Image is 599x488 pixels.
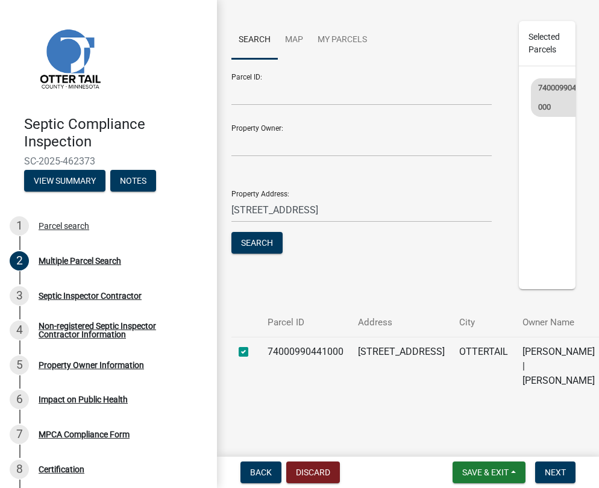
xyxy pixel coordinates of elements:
div: 3 [10,286,29,305]
div: 1 [10,216,29,236]
div: Non-registered Septic Inspector Contractor Information [39,322,198,339]
a: Map [278,21,310,60]
div: Multiple Parcel Search [39,257,121,265]
button: Search [231,232,283,254]
td: OTTERTAIL [452,337,515,395]
button: View Summary [24,170,105,192]
button: Next [535,461,575,483]
th: City [452,308,515,337]
wm-modal-confirm: Summary [24,177,105,186]
div: 4 [10,321,29,340]
div: Septic Inspector Contractor [39,292,142,300]
div: Property Owner Information [39,361,144,369]
button: Discard [286,461,340,483]
td: 74000990441000 [260,337,351,395]
span: Back [250,468,272,477]
th: Parcel ID [260,308,351,337]
button: Save & Exit [453,461,525,483]
a: My Parcels [310,21,374,60]
span: Save & Exit [462,468,509,477]
span: Next [545,468,566,477]
div: Parcel search [39,222,89,230]
wm-modal-confirm: Notes [110,177,156,186]
div: 6 [10,390,29,409]
div: 8 [10,460,29,479]
th: Address [351,308,452,337]
div: Certification [39,465,84,474]
a: Search [231,21,278,60]
div: 2 [10,251,29,271]
div: 5 [10,355,29,375]
span: SC-2025-462373 [24,155,193,167]
td: [STREET_ADDRESS] [351,337,452,395]
div: MPCA Compliance Form [39,430,130,439]
button: Back [240,461,281,483]
div: Selected Parcels [519,21,575,66]
div: 7 [10,425,29,444]
div: Impact on Public Health [39,395,128,404]
h4: Septic Compliance Inspection [24,116,207,151]
button: Notes [110,170,156,192]
img: Otter Tail County, Minnesota [24,13,114,103]
span: 74000990441000 [538,83,585,111]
